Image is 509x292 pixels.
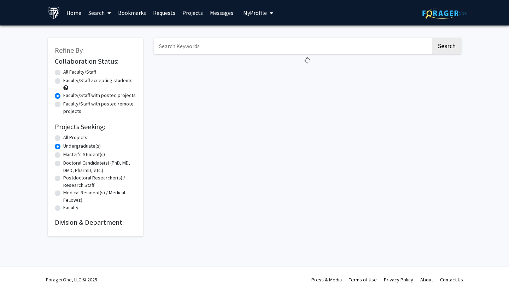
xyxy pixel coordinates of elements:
[63,189,136,204] label: Medical Resident(s) / Medical Fellow(s)
[55,122,136,131] h2: Projects Seeking:
[154,38,431,54] input: Search Keywords
[55,46,83,55] span: Refine By
[63,204,78,211] label: Faculty
[55,57,136,65] h2: Collaboration Status:
[46,267,97,292] div: ForagerOne, LLC © 2025
[115,0,150,25] a: Bookmarks
[154,67,461,83] nav: Page navigation
[422,8,467,19] img: ForagerOne Logo
[150,0,179,25] a: Requests
[63,0,85,25] a: Home
[63,174,136,189] label: Postdoctoral Researcher(s) / Research Staff
[63,77,133,84] label: Faculty/Staff accepting students
[302,54,314,67] img: Loading
[63,68,96,76] label: All Faculty/Staff
[243,9,267,16] span: My Profile
[63,92,136,99] label: Faculty/Staff with posted projects
[179,0,206,25] a: Projects
[48,7,60,19] img: Johns Hopkins University Logo
[55,218,136,227] h2: Division & Department:
[440,276,463,283] a: Contact Us
[206,0,237,25] a: Messages
[63,134,87,141] label: All Projects
[63,151,105,158] label: Master's Student(s)
[311,276,342,283] a: Press & Media
[63,142,101,150] label: Undergraduate(s)
[349,276,377,283] a: Terms of Use
[85,0,115,25] a: Search
[432,38,461,54] button: Search
[63,100,136,115] label: Faculty/Staff with posted remote projects
[63,159,136,174] label: Doctoral Candidate(s) (PhD, MD, DMD, PharmD, etc.)
[384,276,413,283] a: Privacy Policy
[420,276,433,283] a: About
